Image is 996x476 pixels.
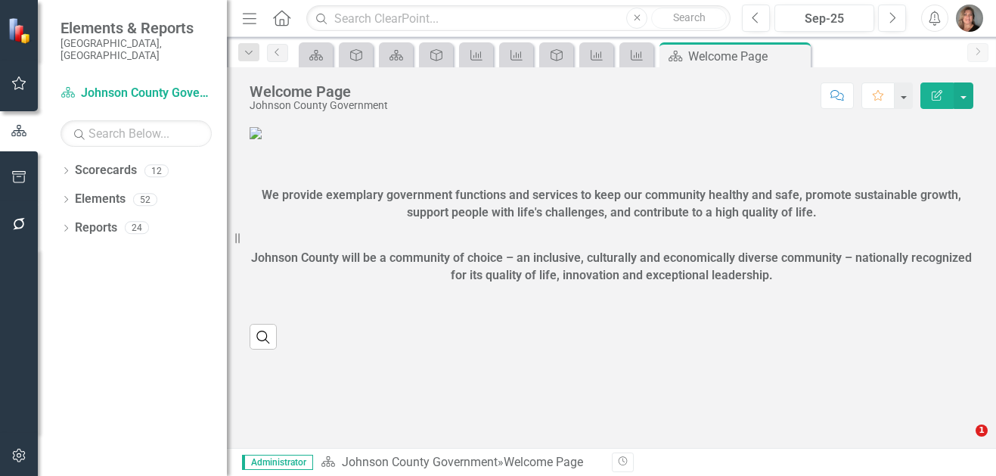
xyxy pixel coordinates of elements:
[673,11,706,23] span: Search
[945,425,981,461] iframe: Intercom live chat
[651,8,727,29] button: Search
[250,100,388,111] div: Johnson County Government
[7,16,36,45] img: ClearPoint Strategy
[342,455,498,469] a: Johnson County Government
[75,219,117,237] a: Reports
[780,10,869,28] div: Sep-25
[133,193,157,206] div: 52
[125,222,149,235] div: 24
[61,19,212,37] span: Elements & Reports
[242,455,313,470] span: Administrator
[321,454,600,471] div: »
[61,120,212,147] input: Search Below...
[250,83,388,100] div: Welcome Page
[251,250,972,282] strong: Johnson County will be a community of choice – an inclusive, culturally and economically diverse ...
[61,37,212,62] small: [GEOGRAPHIC_DATA], [GEOGRAPHIC_DATA]
[956,5,983,32] img: Debra Kellison
[504,455,583,469] div: Welcome Page
[306,5,731,32] input: Search ClearPoint...
[774,5,874,32] button: Sep-25
[262,188,961,219] span: We provide exemplary government functions and services to keep our community healthy and safe, pr...
[688,47,807,66] div: Welcome Page
[75,191,126,208] a: Elements
[75,162,137,179] a: Scorecards
[976,425,988,437] span: 1
[61,85,212,102] a: Johnson County Government
[250,127,262,139] img: JoCoAdmin.png
[144,164,169,177] div: 12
